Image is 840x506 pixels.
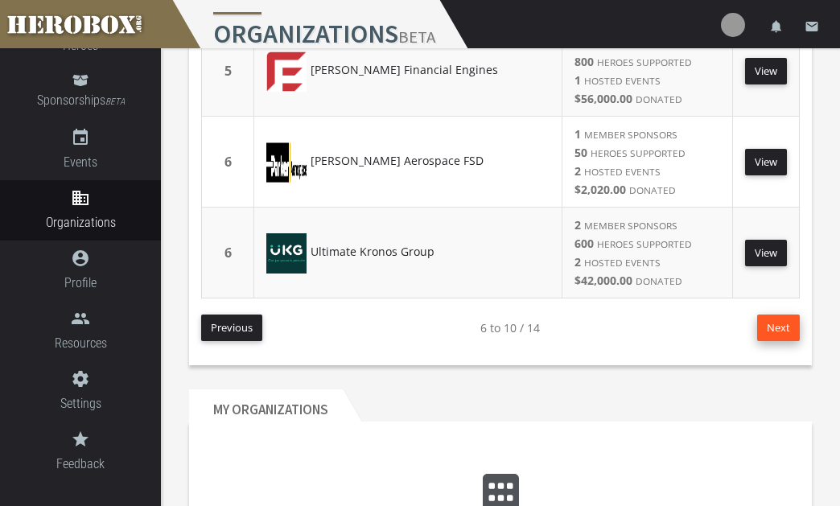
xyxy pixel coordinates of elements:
td: 6 [202,208,254,298]
b: 2 [574,163,581,179]
b: $2,020.00 [574,182,626,197]
small: DONATED [629,183,676,196]
small: MEMBER SPONSORS [584,219,677,232]
td: 6 [202,117,254,208]
small: HEROES SUPPORTED [597,56,692,68]
button: Next [757,315,800,341]
img: image [266,142,307,183]
small: BETA [105,97,125,107]
a: View [745,240,787,266]
a: Ultimate Kronos Group [266,244,434,259]
b: $42,000.00 [574,273,632,288]
span: 6 to 10 / 14 [480,319,540,337]
small: DONATED [636,93,682,105]
a: [PERSON_NAME] Aerospace FSD [266,153,484,168]
b: $56,000.00 [574,91,632,106]
a: View [745,58,787,84]
b: 2 [574,254,581,269]
b: 50 [574,145,587,160]
small: MEMBER SPONSORS [584,128,677,141]
i: domain [71,188,90,208]
small: HEROES SUPPORTED [597,237,692,250]
small: HOSTED EVENTS [584,165,661,178]
img: user-image [721,13,745,37]
small: HOSTED EVENTS [584,74,661,87]
b: 600 [574,236,594,251]
i: notifications [769,19,784,34]
b: 2 [574,217,581,232]
img: image [266,233,307,274]
b: 1 [574,72,581,88]
i: email [805,19,819,34]
small: HOSTED EVENTS [584,256,661,269]
a: [PERSON_NAME] Financial Engines [266,62,498,77]
button: Previous [201,315,262,341]
b: 800 [574,54,594,69]
b: 1 [574,126,581,142]
td: 5 [202,26,254,117]
h2: My Organizations [189,389,343,422]
small: DONATED [636,274,682,287]
small: HEROES SUPPORTED [591,146,686,159]
small: BETA [398,27,435,47]
img: image [266,51,307,92]
a: View [745,149,787,175]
